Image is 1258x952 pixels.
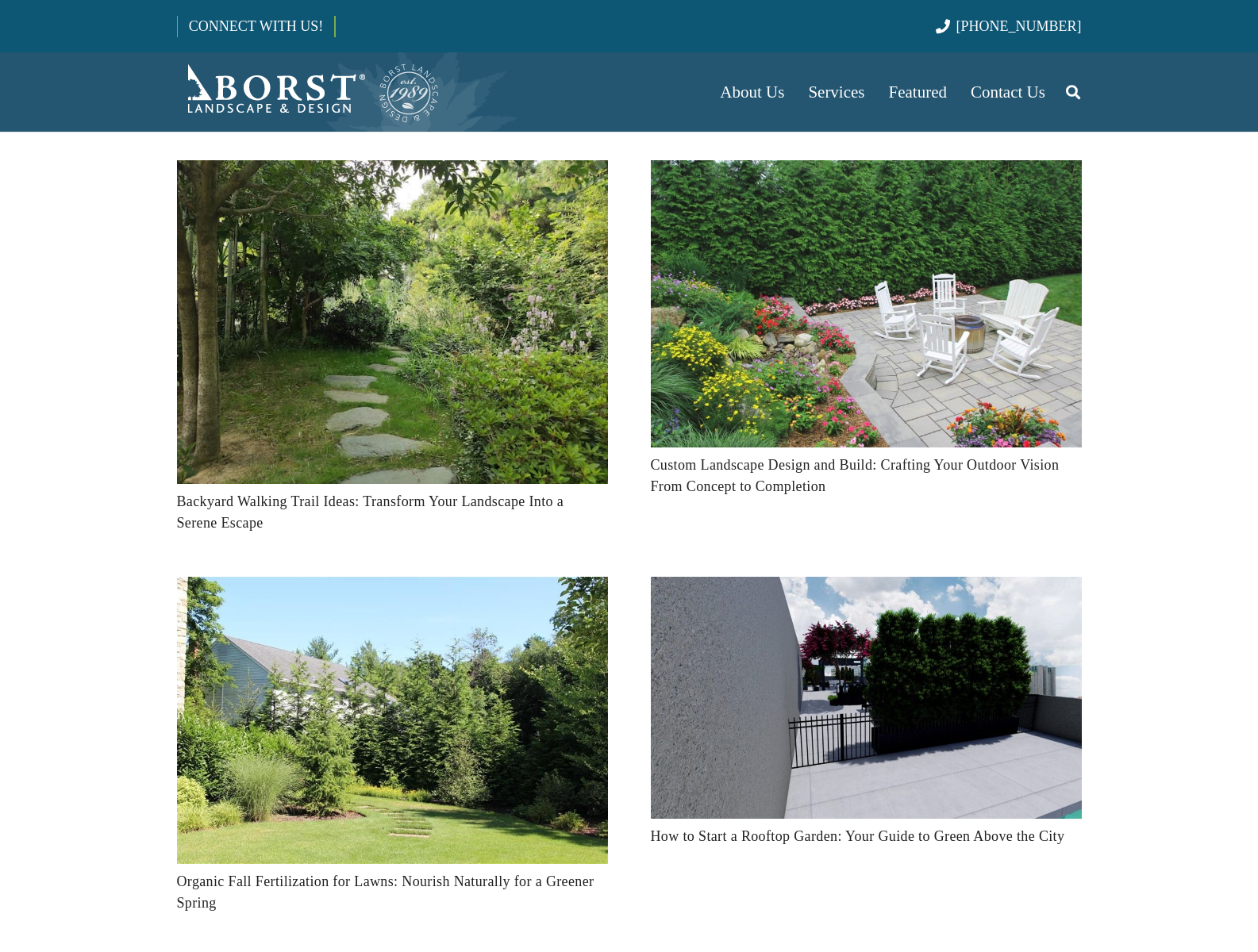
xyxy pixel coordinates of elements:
[720,83,784,102] span: About Us
[177,164,608,180] a: Backyard Walking Trail Ideas: Transform Your Landscape Into a Serene Escape
[177,160,608,484] img: Stone pathway leading into a lush treed landscape, showcasing Borst's backyard trail ideas
[177,581,608,597] a: Organic Fall Fertilization for Lawns: Nourish Naturally for a Greener Spring
[651,581,1082,597] a: How to Start a Rooftop Garden: Your Guide to Green Above the City
[877,52,959,132] a: Featured
[889,83,947,102] span: Featured
[177,873,594,911] a: Organic Fall Fertilization for Lawns: Nourish Naturally for a Greener Spring
[177,577,608,864] img: A lush lawn surrounded by green evergreen trees with stone steps leading to a white house in the ...
[796,52,876,132] a: Services
[651,828,1065,844] a: How to Start a Rooftop Garden: Your Guide to Green Above the City
[177,60,440,124] a: Borst-Logo
[178,7,334,45] a: CONNECT WITH US!
[651,457,1060,494] a: Custom Landscape Design and Build: Crafting Your Outdoor Vision From Concept to Completion
[808,83,864,102] span: Services
[177,493,564,531] a: Backyard Walking Trail Ideas: Transform Your Landscape Into a Serene Escape
[936,18,1081,34] a: [PHONE_NUMBER]
[956,18,1082,34] span: [PHONE_NUMBER]
[651,577,1082,819] img: 3D rendering of a rooftop garden with a low gate and hedges
[959,52,1057,132] a: Contact Us
[971,83,1045,102] span: Contact Us
[1057,72,1089,112] a: Search
[708,52,796,132] a: About Us
[651,160,1082,447] img: White rocking chairs circled around a fire pit on a stone patio surrounded by lush landscaping
[651,164,1082,180] a: Custom Landscape Design and Build: Crafting Your Outdoor Vision From Concept to Completion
